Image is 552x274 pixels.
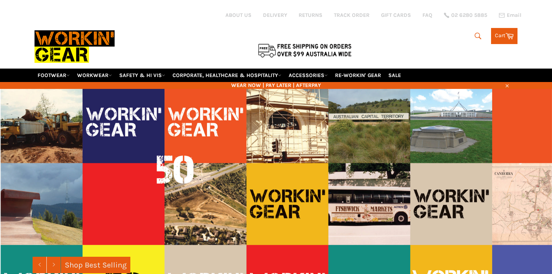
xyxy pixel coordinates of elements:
a: TRACK ORDER [334,11,370,19]
a: ABOUT US [225,11,251,19]
a: CORPORATE, HEALTHCARE & HOSPITALITY [169,69,284,82]
a: Cart [491,28,517,44]
span: WEAR NOW | PAY LATER | AFTERPAY [34,82,517,89]
span: 02 6280 5885 [451,13,487,18]
a: Shop Best Selling [61,257,130,273]
a: FOOTWEAR [34,69,73,82]
a: GIFT CARDS [381,11,411,19]
span: Email [507,13,521,18]
a: SAFETY & HI VIS [116,69,168,82]
a: 02 6280 5885 [444,13,487,18]
a: RE-WORKIN' GEAR [332,69,384,82]
a: FAQ [422,11,432,19]
a: ACCESSORIES [286,69,331,82]
a: RETURNS [299,11,322,19]
img: Flat $9.95 shipping Australia wide [257,42,353,58]
a: DELIVERY [263,11,287,19]
img: Workin Gear leaders in Workwear, Safety Boots, PPE, Uniforms. Australia's No.1 in Workwear [34,25,115,68]
a: Email [499,12,521,18]
a: SALE [385,69,404,82]
a: WORKWEAR [74,69,115,82]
